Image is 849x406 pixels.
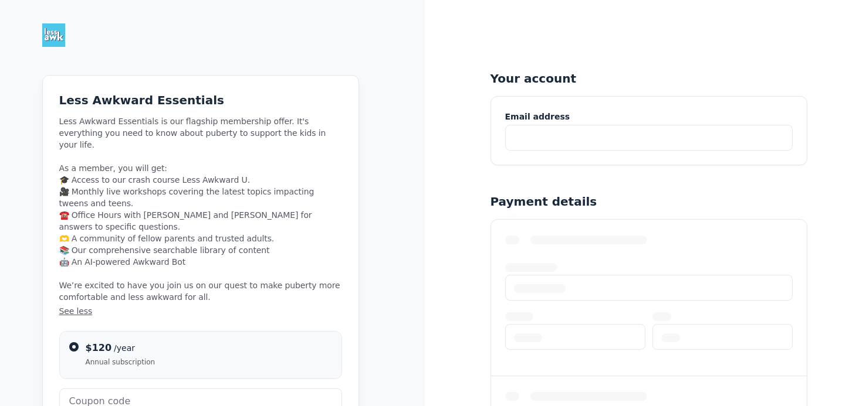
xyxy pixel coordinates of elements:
[491,70,807,87] h5: Your account
[59,93,224,107] span: Less Awkward Essentials
[505,111,570,122] span: Email address
[86,357,155,367] span: Annual subscription
[114,343,135,353] span: /year
[59,115,342,317] span: Less Awkward Essentials is our flagship membership offer. It's everything you need to know about ...
[69,342,79,352] input: $120/yearAnnual subscription
[491,193,597,210] h5: Payment details
[86,342,112,353] span: $120
[59,305,342,317] button: See less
